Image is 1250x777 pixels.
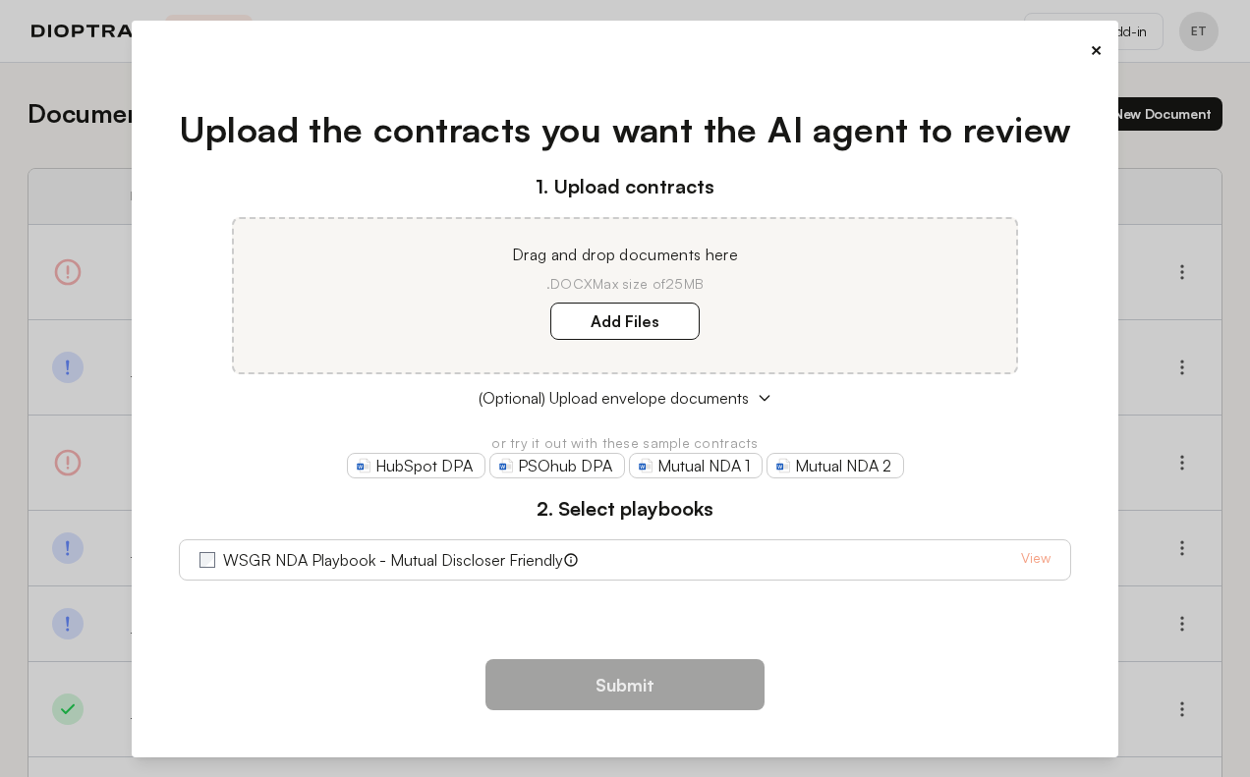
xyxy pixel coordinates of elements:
[550,303,700,340] label: Add Files
[767,453,904,478] a: Mutual NDA 2
[1090,36,1103,64] button: ×
[485,659,765,710] button: Submit
[179,103,1072,156] h1: Upload the contracts you want the AI agent to review
[179,172,1072,201] h3: 1. Upload contracts
[223,548,563,572] label: WSGR NDA Playbook - Mutual Discloser Friendly
[257,243,993,266] p: Drag and drop documents here
[179,433,1072,453] p: or try it out with these sample contracts
[257,274,993,294] p: .DOCX Max size of 25MB
[179,386,1072,410] button: (Optional) Upload envelope documents
[479,386,749,410] span: (Optional) Upload envelope documents
[629,453,763,478] a: Mutual NDA 1
[347,453,485,478] a: HubSpot DPA
[1021,548,1051,572] a: View
[179,494,1072,524] h3: 2. Select playbooks
[489,453,625,478] a: PSOhub DPA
